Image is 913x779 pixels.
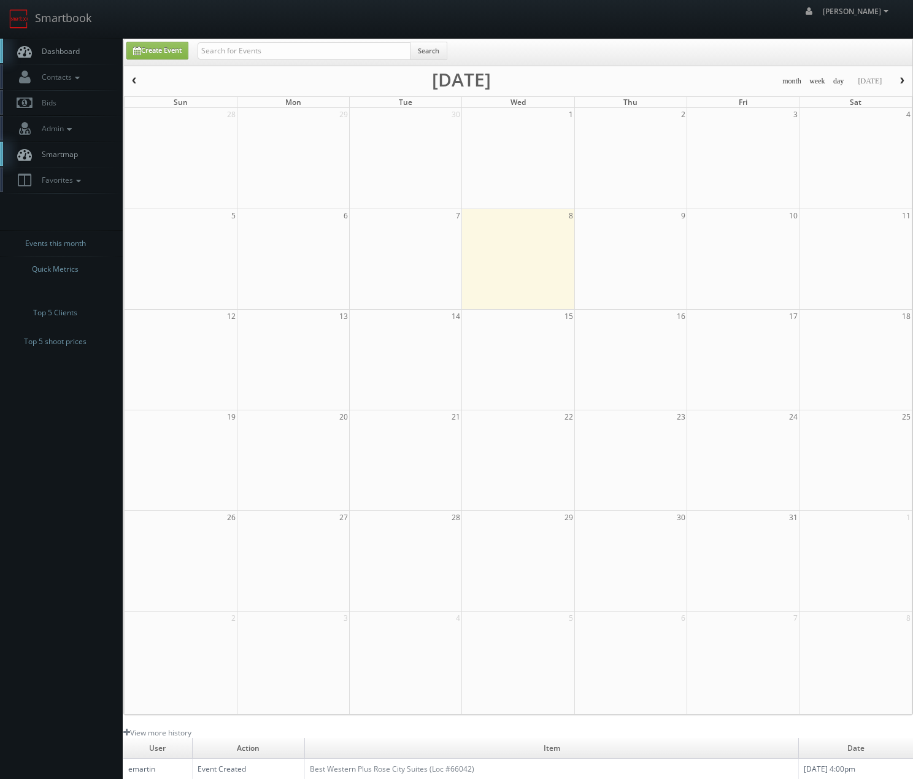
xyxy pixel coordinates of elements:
span: 2 [230,612,237,624]
td: Item [305,738,799,759]
img: smartbook-logo.png [9,9,29,29]
span: Tue [399,97,412,107]
span: 20 [338,410,349,423]
span: Contacts [36,72,83,82]
span: 6 [680,612,687,624]
span: 7 [792,612,799,624]
span: 30 [676,511,687,524]
span: Dashboard [36,46,80,56]
span: 13 [338,310,349,323]
span: 19 [226,410,237,423]
td: Date [799,738,913,759]
span: 21 [450,410,461,423]
span: 4 [455,612,461,624]
span: Thu [623,97,638,107]
td: User [123,738,192,759]
span: 31 [788,511,799,524]
span: 2 [680,108,687,121]
span: Bids [36,98,56,108]
span: 24 [788,410,799,423]
h2: [DATE] [432,74,491,86]
button: week [805,74,830,89]
span: 28 [226,108,237,121]
span: 4 [905,108,912,121]
a: Create Event [126,42,188,59]
span: 8 [905,612,912,624]
span: 23 [676,410,687,423]
span: Favorites [36,175,84,185]
span: Mon [285,97,301,107]
span: 14 [450,310,461,323]
span: Top 5 Clients [33,307,77,319]
span: Smartmap [36,149,78,159]
span: 3 [792,108,799,121]
span: 1 [568,108,574,121]
span: 30 [450,108,461,121]
button: day [829,74,849,89]
span: 27 [338,511,349,524]
span: Events this month [25,237,86,250]
a: View more history [123,727,191,738]
span: 8 [568,209,574,222]
span: 22 [563,410,574,423]
span: Fri [739,97,747,107]
span: 12 [226,310,237,323]
span: Wed [510,97,526,107]
span: 1 [905,511,912,524]
span: Admin [36,123,75,134]
span: 17 [788,310,799,323]
span: 26 [226,511,237,524]
span: Sun [174,97,188,107]
span: 3 [342,612,349,624]
span: 11 [901,209,912,222]
span: 9 [680,209,687,222]
button: month [778,74,806,89]
span: 10 [788,209,799,222]
span: 29 [563,511,574,524]
span: 18 [901,310,912,323]
span: 16 [676,310,687,323]
span: 7 [455,209,461,222]
span: 6 [342,209,349,222]
span: 5 [568,612,574,624]
span: 15 [563,310,574,323]
button: [DATE] [853,74,886,89]
span: Sat [850,97,861,107]
span: 28 [450,511,461,524]
span: [PERSON_NAME] [823,6,892,17]
span: 25 [901,410,912,423]
span: Quick Metrics [32,263,79,275]
button: Search [410,42,447,60]
span: 29 [338,108,349,121]
span: Top 5 shoot prices [24,336,87,348]
input: Search for Events [198,42,410,59]
td: Action [192,738,305,759]
span: 5 [230,209,237,222]
a: Best Western Plus Rose City Suites (Loc #66042) [310,764,474,774]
